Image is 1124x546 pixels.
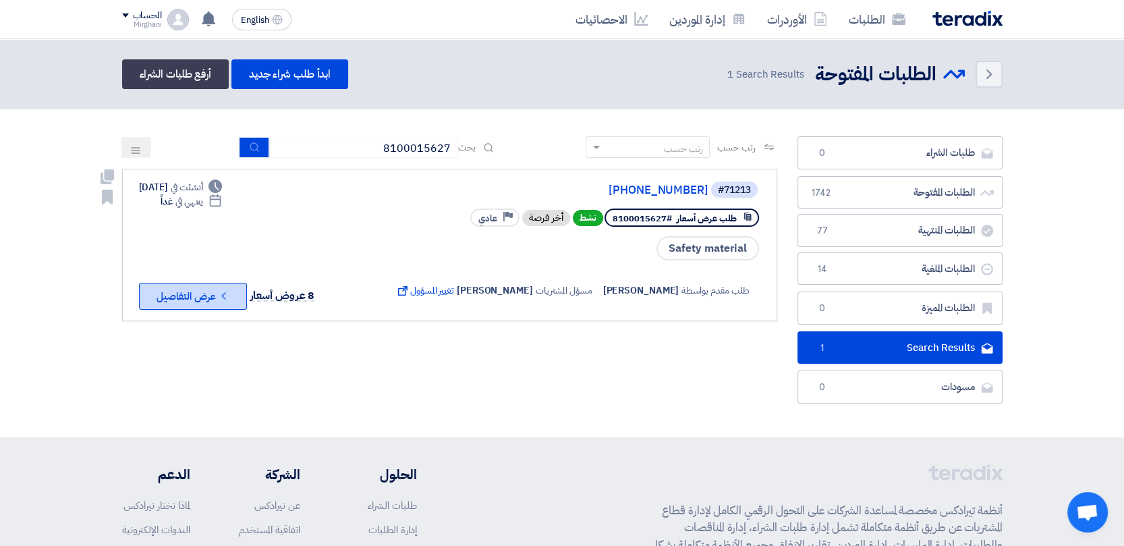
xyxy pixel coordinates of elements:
[797,292,1003,325] a: الطلبات المميزة0
[603,283,679,298] span: [PERSON_NAME]
[663,142,702,156] div: رتب حسب
[797,136,1003,169] a: طلبات الشراء0
[139,283,247,310] button: عرض التفاصيل
[814,146,831,160] span: 0
[522,210,570,226] div: أخر فرصة
[814,224,831,238] span: 77
[368,522,417,537] a: إدارة الطلبات
[239,522,300,537] a: اتفاقية المستخدم
[814,302,831,315] span: 0
[230,464,300,485] li: الشركة
[457,283,533,298] span: [PERSON_NAME]
[478,212,497,225] span: عادي
[814,263,831,276] span: 14
[932,11,1003,26] img: Teradix logo
[838,3,916,35] a: الطلبات
[241,16,269,25] span: English
[565,3,658,35] a: الاحصائيات
[656,236,759,261] span: Safety material
[797,331,1003,364] a: Search Results1
[175,194,203,209] span: ينتهي في
[797,371,1003,404] a: مسودات0
[716,140,755,155] span: رتب حسب
[122,59,229,89] a: أرفع طلبات الشراء
[123,498,190,513] a: لماذا تختار تيرادكس
[613,212,672,225] span: #8100015627
[250,288,315,304] span: 8 عروض أسعار
[718,186,751,195] div: #71213
[756,3,838,35] a: الأوردرات
[139,180,223,194] div: [DATE]
[658,3,756,35] a: إدارة الموردين
[458,140,476,155] span: بحث
[815,61,936,88] h2: الطلبات المفتوحة
[727,67,804,82] span: Search Results
[814,381,831,394] span: 0
[677,212,737,225] span: طلب عرض أسعار
[232,9,291,30] button: English
[814,342,831,355] span: 1
[254,498,300,513] a: عن تيرادكس
[797,176,1003,209] a: الطلبات المفتوحة1742
[368,498,417,513] a: طلبات الشراء
[171,180,203,194] span: أنشئت في
[536,283,592,298] span: مسؤل المشتريات
[122,464,190,485] li: الدعم
[133,10,162,22] div: الحساب
[797,252,1003,285] a: الطلبات الملغية14
[269,138,458,158] input: ابحث بعنوان أو رقم الطلب
[341,464,417,485] li: الحلول
[1067,492,1108,533] a: Open chat
[727,67,733,82] span: 1
[167,9,189,30] img: profile_test.png
[231,59,348,89] a: ابدأ طلب شراء جديد
[439,184,708,196] a: [PHONE_NUMBER]
[573,210,603,226] span: نشط
[681,283,750,298] span: طلب مقدم بواسطة
[122,522,190,537] a: الندوات الإلكترونية
[161,194,222,209] div: غداً
[814,186,831,200] span: 1742
[395,283,454,298] span: تغيير المسؤول
[797,214,1003,247] a: الطلبات المنتهية77
[122,21,162,28] div: Mirghani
